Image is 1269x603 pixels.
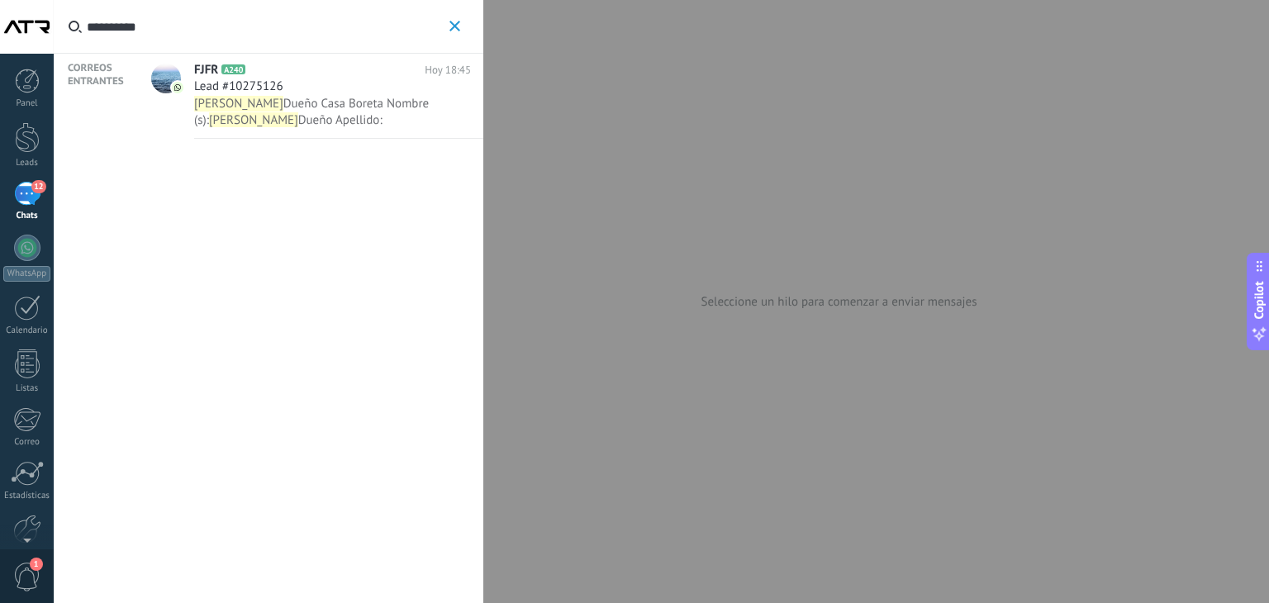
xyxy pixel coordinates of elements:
span: 1 [30,558,43,571]
span: FJFR [194,62,218,78]
div: Calendario [3,325,51,336]
span: 12 [31,180,45,193]
div: Chats [3,211,51,221]
span: Lead #10275126 [194,78,283,95]
a: avatariconFJFRA240Hoy 18:45Lead #10275126[PERSON_NAME]Dueño Casa Boreta Nombre (s):[PERSON_NAME]D... [136,54,483,138]
span: Dueño Apellido: [PERSON_NAME] Teléfono (Celular): [PHONE_NUMBER] [194,112,383,161]
span: Copilot [1251,282,1267,320]
img: icon [172,82,183,93]
div: Correo [3,437,51,448]
div: Leads [3,158,51,169]
span: Hoy 18:45 [425,62,471,78]
span: [PERSON_NAME] [194,96,283,112]
div: Panel [3,98,51,109]
div: WhatsApp [3,266,50,282]
div: Estadísticas [3,491,51,501]
div: Listas [3,383,51,394]
span: A240 [221,64,245,74]
span: Dueño Casa Boreta Nombre (s): [194,96,429,128]
span: [PERSON_NAME] [209,112,298,128]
